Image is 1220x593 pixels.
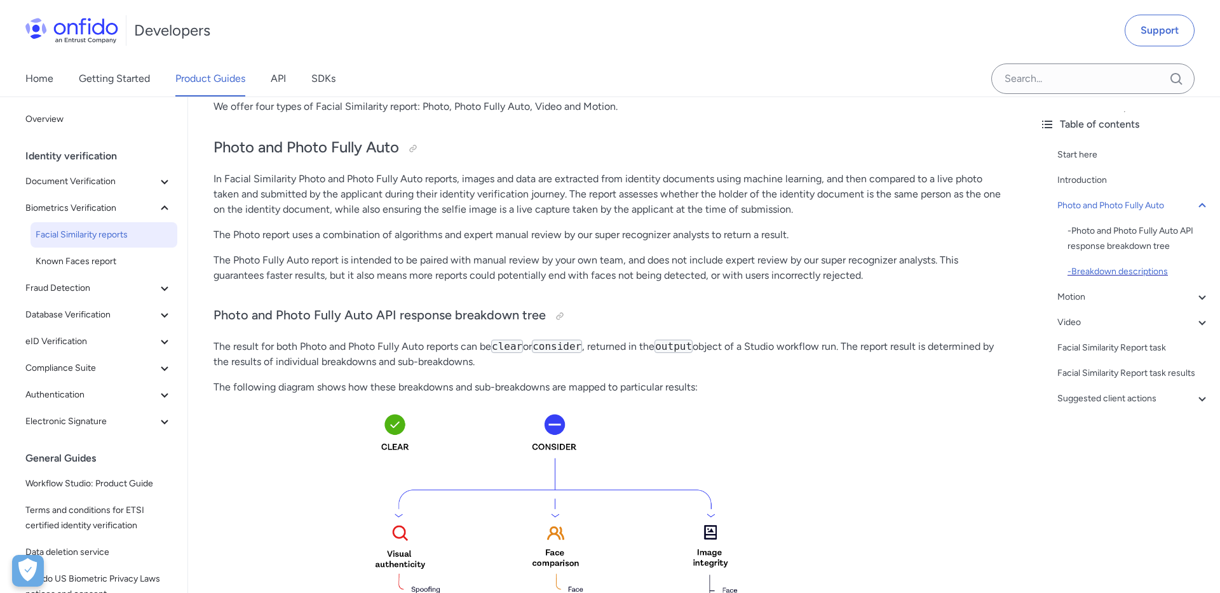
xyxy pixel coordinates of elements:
[25,61,53,97] a: Home
[1040,117,1210,132] div: Table of contents
[20,540,177,565] a: Data deletion service
[213,171,1004,217] p: In Facial Similarity Photo and Photo Fully Auto reports, images and data are extracted from ident...
[25,307,157,323] span: Database Verification
[25,18,118,43] img: Onfido Logo
[25,387,157,403] span: Authentication
[25,281,157,296] span: Fraud Detection
[1057,315,1210,330] a: Video
[213,380,1004,395] p: The following diagram shows how these breakdowns and sub-breakdowns are mapped to particular resu...
[20,471,177,496] a: Workflow Studio: Product Guide
[1067,264,1210,279] div: - Breakdown descriptions
[20,498,177,538] a: Terms and conditions for ETSI certified identity verification
[20,382,177,408] button: Authentication
[213,99,1004,114] p: We offer four types of Facial Similarity report: Photo, Photo Fully Auto, Video and Motion.
[1067,223,1210,254] a: -Photo and Photo Fully Auto API response breakdown tree
[271,61,286,97] a: API
[25,334,157,349] span: eID Verification
[1057,173,1210,188] a: Introduction
[654,340,693,353] code: output
[25,174,157,189] span: Document Verification
[134,20,210,41] h1: Developers
[20,107,177,132] a: Overview
[1057,366,1210,381] a: Facial Similarity Report task results
[20,409,177,434] button: Electronic Signature
[991,63,1195,94] input: Onfido search input field
[213,137,1004,159] h2: Photo and Photo Fully Auto
[20,276,177,301] button: Fraud Detection
[213,339,1004,370] p: The result for both Photo and Photo Fully Auto reports can be or , returned in the object of a St...
[1057,340,1210,356] a: Facial Similarity Report task
[36,254,172,269] span: Known Faces report
[25,503,172,533] span: Terms and conditions for ETSI certified identity verification
[25,446,182,471] div: General Guides
[532,340,582,353] code: consider
[1067,264,1210,279] a: -Breakdown descriptions
[25,112,172,127] span: Overview
[311,61,335,97] a: SDKs
[25,414,157,429] span: Electronic Signature
[25,143,182,169] div: Identity verification
[491,340,523,353] code: clear
[25,545,172,560] span: Data deletion service
[1057,290,1210,305] a: Motion
[25,201,157,216] span: Biometrics Verification
[79,61,150,97] a: Getting Started
[20,196,177,221] button: Biometrics Verification
[1057,198,1210,213] a: Photo and Photo Fully Auto
[20,329,177,354] button: eID Verification
[1067,223,1210,254] div: - Photo and Photo Fully Auto API response breakdown tree
[25,476,172,491] span: Workflow Studio: Product Guide
[20,302,177,328] button: Database Verification
[12,555,44,587] div: Cookie Preferences
[213,227,1004,243] p: The Photo report uses a combination of algorithms and expert manual review by our super recognize...
[1125,15,1195,46] a: Support
[20,356,177,381] button: Compliance Suite
[30,222,177,248] a: Facial Similarity reports
[213,306,1004,326] h3: Photo and Photo Fully Auto API response breakdown tree
[175,61,245,97] a: Product Guides
[25,361,157,376] span: Compliance Suite
[30,249,177,274] a: Known Faces report
[12,555,44,587] button: Open Preferences
[20,169,177,194] button: Document Verification
[36,227,172,243] span: Facial Similarity reports
[1057,147,1210,163] a: Start here
[213,253,1004,283] p: The Photo Fully Auto report is intended to be paired with manual review by your own team, and doe...
[1057,391,1210,406] a: Suggested client actions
